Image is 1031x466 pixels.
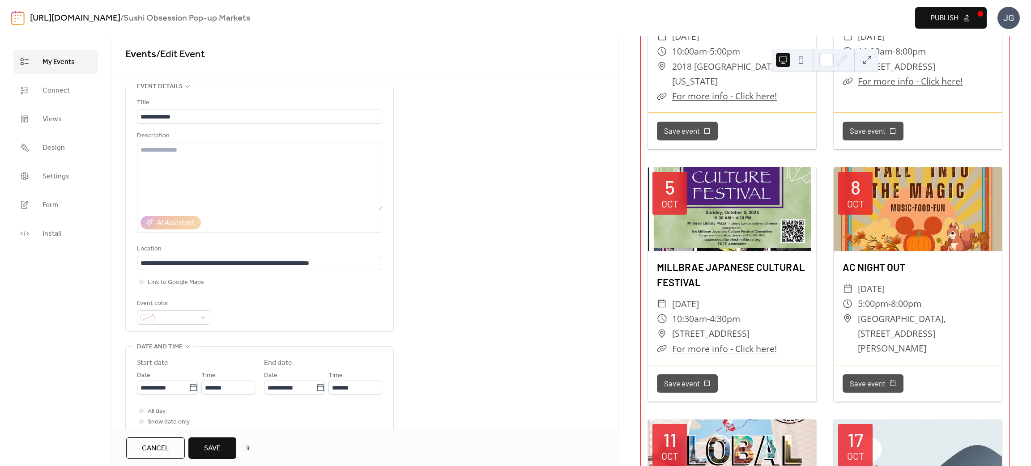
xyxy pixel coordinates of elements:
span: / Edit Event [156,45,205,64]
a: My Events [13,50,98,74]
div: 8 [851,178,861,196]
span: Save [204,443,221,454]
span: Cancel [142,443,169,454]
span: Show date only [148,417,190,428]
div: Location [137,244,380,254]
span: - [707,311,710,326]
div: ​ [657,59,667,74]
div: ​ [657,44,667,59]
div: ​ [843,44,852,59]
a: For more info - Click here! [672,343,777,355]
span: Connect [43,85,70,96]
span: My Events [43,57,75,68]
b: / [120,10,124,27]
div: ​ [843,29,852,44]
div: ​ [657,29,667,44]
div: ​ [657,89,667,103]
span: Time [328,370,343,381]
span: Install [43,229,61,239]
span: Date [264,370,277,381]
div: AC NIGHT OUT [834,260,1002,275]
span: - [893,44,895,59]
span: Publish [931,13,959,24]
div: ​ [843,311,852,326]
a: For more info - Click here! [672,90,777,102]
span: 2018 [GEOGRAPHIC_DATA], [US_STATE] [672,59,807,89]
a: Form [13,193,98,217]
div: Event color [137,298,209,309]
span: [STREET_ADDRESS] [858,59,935,74]
a: Design [13,136,98,160]
button: Save event [657,122,718,140]
button: Save event [843,122,903,140]
span: [DATE] [858,29,885,44]
span: - [707,44,710,59]
div: Oct [847,451,864,461]
div: ​ [657,297,667,311]
div: ​ [843,74,852,89]
span: [GEOGRAPHIC_DATA], [STREET_ADDRESS][PERSON_NAME] [858,311,993,356]
span: Views [43,114,62,125]
a: MILLBRAE JAPANESE CULTURAL FESTIVAL [657,261,805,288]
span: [DATE] [672,297,699,311]
span: 10:00am [672,44,707,59]
a: Install [13,221,98,246]
span: 11:00am [858,44,893,59]
div: 17 [848,430,863,449]
div: ​ [657,341,667,356]
div: Oct [661,199,678,208]
div: ​ [843,296,852,311]
div: Description [137,131,380,141]
span: 4:30pm [710,311,740,326]
div: Oct [661,451,678,461]
button: Save [188,437,236,459]
span: Hide end time [148,428,187,438]
span: Date [137,370,150,381]
span: [STREET_ADDRESS] [672,326,750,341]
span: 8:00pm [895,44,926,59]
div: JG [997,7,1020,29]
span: 5:00pm [858,296,888,311]
b: Sushi Obsession Pop-up Markets [124,10,250,27]
a: Connect [13,78,98,102]
span: 5:00pm [710,44,740,59]
span: Design [43,143,65,153]
span: Form [43,200,59,211]
button: Cancel [126,437,185,459]
a: [URL][DOMAIN_NAME] [30,10,120,27]
a: Events [125,45,156,64]
span: Event details [137,81,183,92]
span: Link to Google Maps [148,277,204,288]
div: Oct [847,199,864,208]
a: For more info - Click here! [858,75,963,87]
a: Views [13,107,98,131]
div: ​ [657,326,667,341]
span: Time [201,370,216,381]
button: Save event [843,374,903,393]
span: Settings [43,171,69,182]
span: 8:00pm [891,296,921,311]
span: Date and time [137,342,183,352]
div: ​ [657,311,667,326]
div: 5 [665,178,675,196]
div: Start date [137,358,168,369]
span: [DATE] [858,281,885,296]
span: - [888,296,891,311]
a: Settings [13,164,98,188]
span: [DATE] [672,29,699,44]
button: Save event [657,374,718,393]
div: 11 [663,430,677,449]
span: 10:30am [672,311,707,326]
div: Title [137,97,380,108]
button: Publish [915,7,987,29]
img: logo [11,11,25,25]
span: All day [148,406,166,417]
div: End date [264,358,292,369]
div: ​ [843,281,852,296]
